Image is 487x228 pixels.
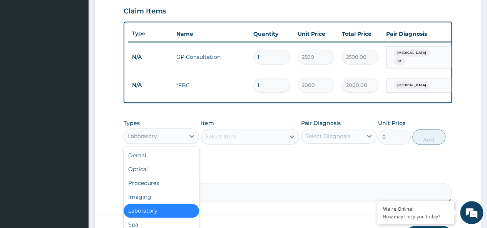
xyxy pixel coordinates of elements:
div: Procedures [124,176,199,190]
p: How may I help you today? [383,213,449,220]
textarea: Type your message and hit 'Enter' [4,149,147,176]
div: Select Diagnosis [305,132,350,140]
button: Add [412,129,445,145]
div: Imaging [124,190,199,204]
span: We're online! [45,66,106,144]
div: Chat with us now [40,43,129,53]
th: Type [128,27,172,41]
div: Minimize live chat window [126,4,145,22]
span: + 2 [393,57,405,65]
div: We're Online! [383,205,449,212]
img: d_794563401_company_1708531726252_794563401 [14,38,31,58]
span: [MEDICAL_DATA] [393,49,430,57]
label: Pair Diagnosis [301,119,341,127]
div: Laboratory [124,204,199,218]
div: Optical [124,162,199,176]
label: Types [124,120,140,126]
label: Unit Price [378,119,406,127]
td: GP Consultation [172,49,249,65]
label: Comment [124,172,452,179]
div: Laboratory [128,132,157,140]
span: [MEDICAL_DATA] [393,82,430,89]
th: Name [172,26,249,42]
td: N/A [128,50,172,64]
div: Select Item [205,133,236,140]
th: Total Price [338,26,382,42]
th: Quantity [249,26,294,42]
td: N/A [128,78,172,92]
label: Item [201,119,214,127]
th: Unit Price [294,26,338,42]
h3: Claim Items [124,7,166,16]
th: Pair Diagnosis [382,26,467,42]
div: Dental [124,148,199,162]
